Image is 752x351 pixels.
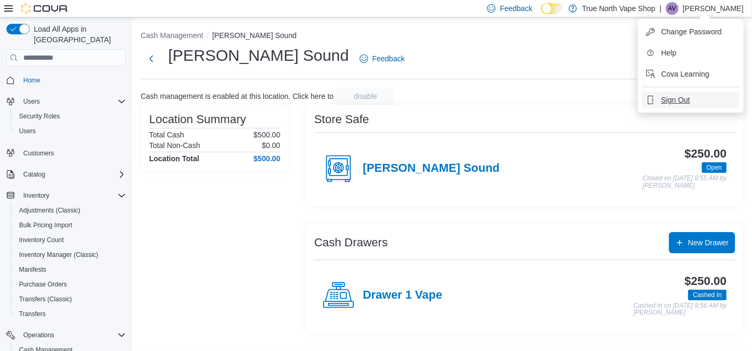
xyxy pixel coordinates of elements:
a: Purchase Orders [15,278,71,291]
a: Feedback [355,48,409,69]
span: Change Password [661,26,721,37]
span: disable [354,91,377,101]
a: Inventory Manager (Classic) [15,248,103,261]
span: Adjustments (Classic) [19,206,80,215]
nav: An example of EuiBreadcrumbs [141,30,744,43]
a: Security Roles [15,110,64,123]
p: $0.00 [262,141,280,150]
button: Change Password [642,23,739,40]
span: Operations [23,331,54,339]
span: Open [702,162,727,173]
button: Bulk Pricing Import [11,218,130,233]
h1: [PERSON_NAME] Sound [168,45,349,66]
button: Help [642,44,739,61]
span: Cova Learning [661,69,709,79]
a: Adjustments (Classic) [15,204,85,217]
h4: Location Total [149,154,199,163]
h3: $250.00 [685,275,727,288]
p: Closed on [DATE] 8:55 AM by [PERSON_NAME] [643,175,727,189]
button: Transfers (Classic) [11,292,130,307]
span: Users [19,127,35,135]
span: Transfers (Classic) [15,293,126,306]
span: Purchase Orders [19,280,67,289]
span: New Drawer [688,237,729,248]
button: Home [2,72,130,88]
span: Feedback [372,53,405,64]
button: Adjustments (Classic) [11,203,130,218]
p: True North Vape Shop [582,2,656,15]
a: Transfers [15,308,50,320]
span: Security Roles [19,112,60,121]
span: Feedback [500,3,532,14]
h4: [PERSON_NAME] Sound [363,162,500,175]
button: Inventory [19,189,53,202]
button: Inventory Count [11,233,130,247]
button: disable [336,88,395,105]
span: Customers [23,149,54,158]
span: Transfers [15,308,126,320]
h6: Total Cash [149,131,184,139]
button: Catalog [2,167,130,182]
h6: Total Non-Cash [149,141,200,150]
button: Inventory [2,188,130,203]
span: Inventory [23,191,49,200]
button: Cash Management [141,31,203,40]
span: Help [661,48,676,58]
p: $500.00 [253,131,280,139]
a: Users [15,125,40,137]
a: Manifests [15,263,50,276]
p: | [659,2,662,15]
div: AndrewOS Vape [666,2,678,15]
span: Manifests [19,265,46,274]
h4: Drawer 1 Vape [363,289,442,302]
button: Manifests [11,262,130,277]
span: Users [15,125,126,137]
span: Catalog [19,168,126,181]
button: Users [19,95,44,108]
span: Load All Apps in [GEOGRAPHIC_DATA] [30,24,126,45]
span: Security Roles [15,110,126,123]
span: Bulk Pricing Import [15,219,126,232]
a: Customers [19,147,58,160]
span: Operations [19,329,126,341]
span: Manifests [15,263,126,276]
button: Transfers [11,307,130,321]
button: Users [2,94,130,109]
span: Transfers [19,310,45,318]
span: Home [23,76,40,85]
button: Inventory Manager (Classic) [11,247,130,262]
span: Inventory Manager (Classic) [15,248,126,261]
span: Bulk Pricing Import [19,221,72,229]
h3: Location Summary [149,113,246,126]
h3: Store Safe [314,113,369,126]
button: Catalog [19,168,49,181]
span: Inventory Count [15,234,126,246]
button: Cova Learning [642,66,739,82]
p: Cash management is enabled at this location. Click here to [141,92,334,100]
span: Purchase Orders [15,278,126,291]
span: Users [23,97,40,106]
span: Transfers (Classic) [19,295,72,303]
button: Next [141,48,162,69]
span: Inventory Count [19,236,64,244]
input: Dark Mode [541,3,563,14]
button: Operations [19,329,59,341]
span: Customers [19,146,126,159]
span: Home [19,73,126,87]
span: Inventory Manager (Classic) [19,251,98,259]
a: Inventory Count [15,234,68,246]
h3: Cash Drawers [314,236,388,249]
button: Sign Out [642,91,739,108]
button: Users [11,124,130,138]
button: New Drawer [669,232,735,253]
button: [PERSON_NAME] Sound [212,31,297,40]
span: Catalog [23,170,45,179]
span: Adjustments (Classic) [15,204,126,217]
span: Inventory [19,189,126,202]
a: Transfers (Classic) [15,293,76,306]
img: Cova [21,3,69,14]
span: Sign Out [661,95,690,105]
button: Purchase Orders [11,277,130,292]
h3: $250.00 [685,147,727,160]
